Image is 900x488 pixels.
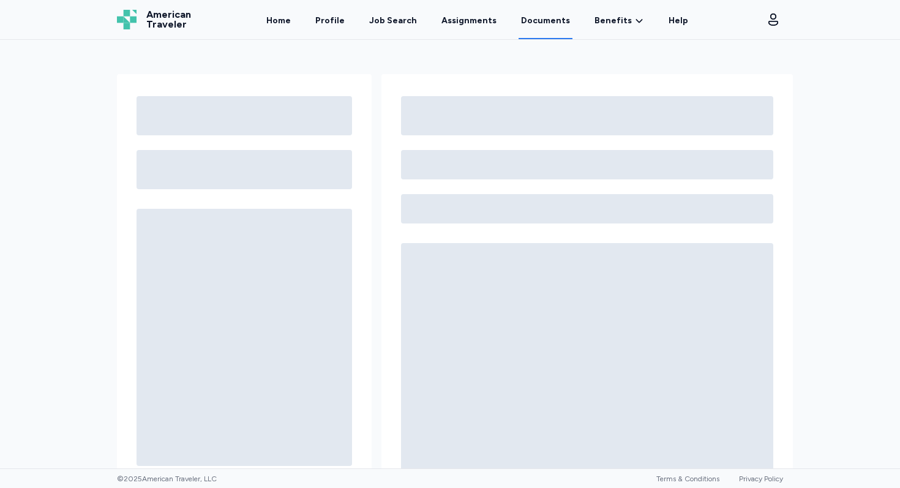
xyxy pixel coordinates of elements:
[117,10,137,29] img: Logo
[519,1,572,39] a: Documents
[656,475,719,483] a: Terms & Conditions
[117,474,217,484] span: © 2025 American Traveler, LLC
[594,15,632,27] span: Benefits
[146,10,191,29] span: American Traveler
[594,15,644,27] a: Benefits
[369,15,417,27] div: Job Search
[739,475,783,483] a: Privacy Policy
